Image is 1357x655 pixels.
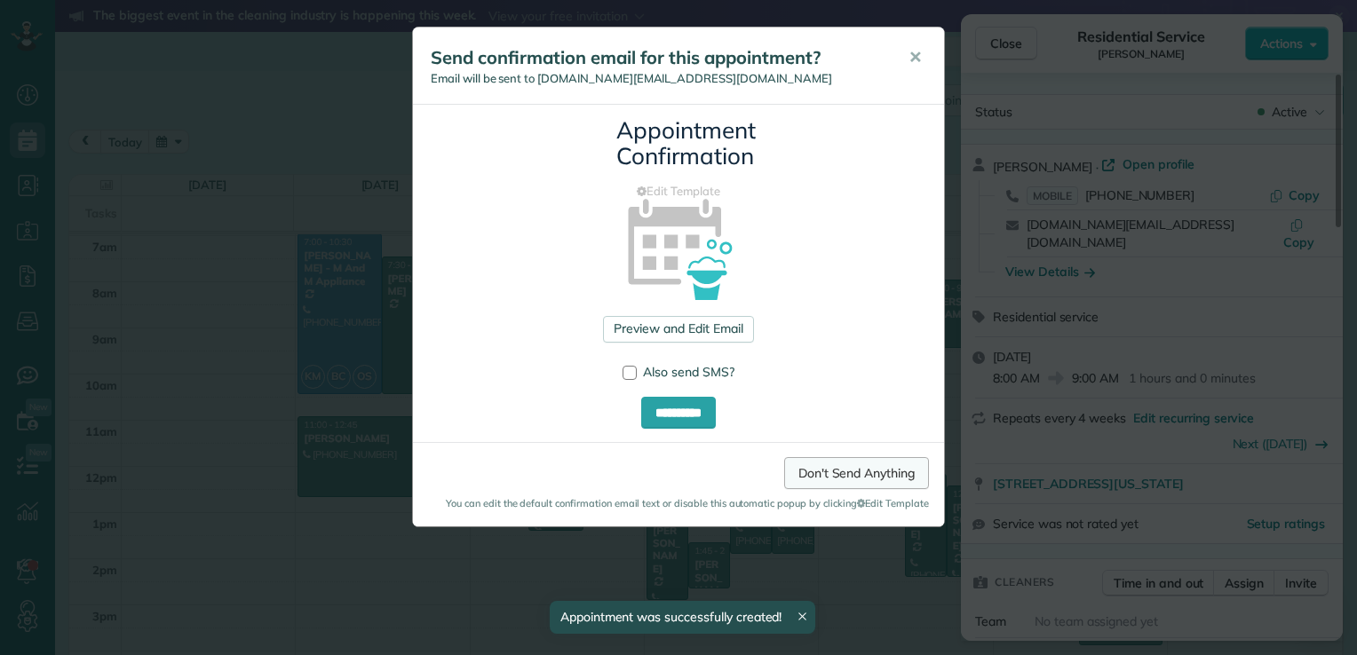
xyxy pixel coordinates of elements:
span: Also send SMS? [643,364,734,380]
a: Edit Template [426,183,931,200]
small: You can edit the default confirmation email text or disable this automatic popup by clicking Edit... [428,496,929,510]
h5: Send confirmation email for this appointment? [431,45,884,70]
a: Don't Send Anything [784,457,929,489]
a: Preview and Edit Email [603,316,753,343]
span: ✕ [909,47,922,67]
span: Email will be sent to [DOMAIN_NAME][EMAIL_ADDRESS][DOMAIN_NAME] [431,71,832,85]
div: Appointment was successfully created! [550,601,816,634]
h3: Appointment Confirmation [616,118,741,169]
img: appointment_confirmation_icon-141e34405f88b12ade42628e8c248340957700ab75a12ae832a8710e9b578dc5.png [599,168,758,327]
